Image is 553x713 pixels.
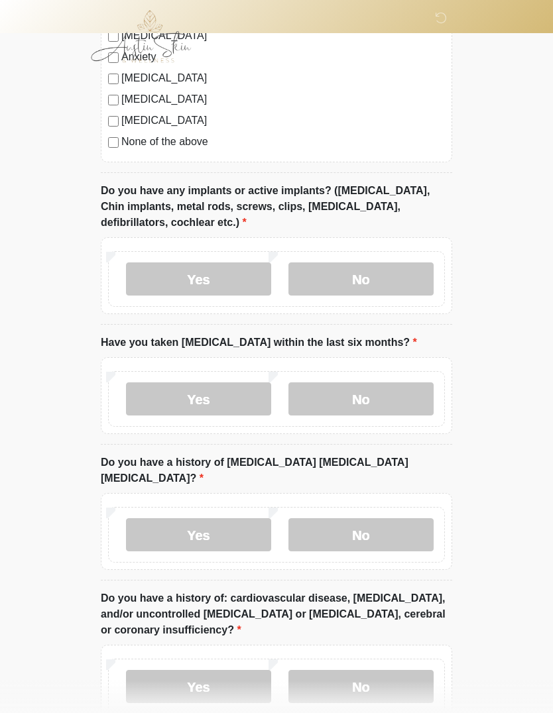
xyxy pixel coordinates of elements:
label: Yes [126,670,271,703]
label: No [288,382,434,415]
label: Yes [126,382,271,415]
input: [MEDICAL_DATA] [108,116,119,127]
label: No [288,518,434,551]
input: [MEDICAL_DATA] [108,74,119,84]
input: [MEDICAL_DATA] [108,95,119,105]
label: [MEDICAL_DATA] [121,113,445,129]
label: Do you have a history of [MEDICAL_DATA] [MEDICAL_DATA] [MEDICAL_DATA]? [101,455,452,486]
label: No [288,670,434,703]
label: [MEDICAL_DATA] [121,70,445,86]
label: Have you taken [MEDICAL_DATA] within the last six months? [101,335,417,351]
img: Austin Skin & Wellness Logo [88,10,205,63]
label: Yes [126,518,271,551]
label: Yes [126,262,271,296]
label: Do you have a history of: cardiovascular disease, [MEDICAL_DATA], and/or uncontrolled [MEDICAL_DA... [101,590,452,638]
label: Do you have any implants or active implants? ([MEDICAL_DATA], Chin implants, metal rods, screws, ... [101,183,452,231]
input: None of the above [108,137,119,148]
label: [MEDICAL_DATA] [121,91,445,107]
label: No [288,262,434,296]
label: None of the above [121,134,445,150]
